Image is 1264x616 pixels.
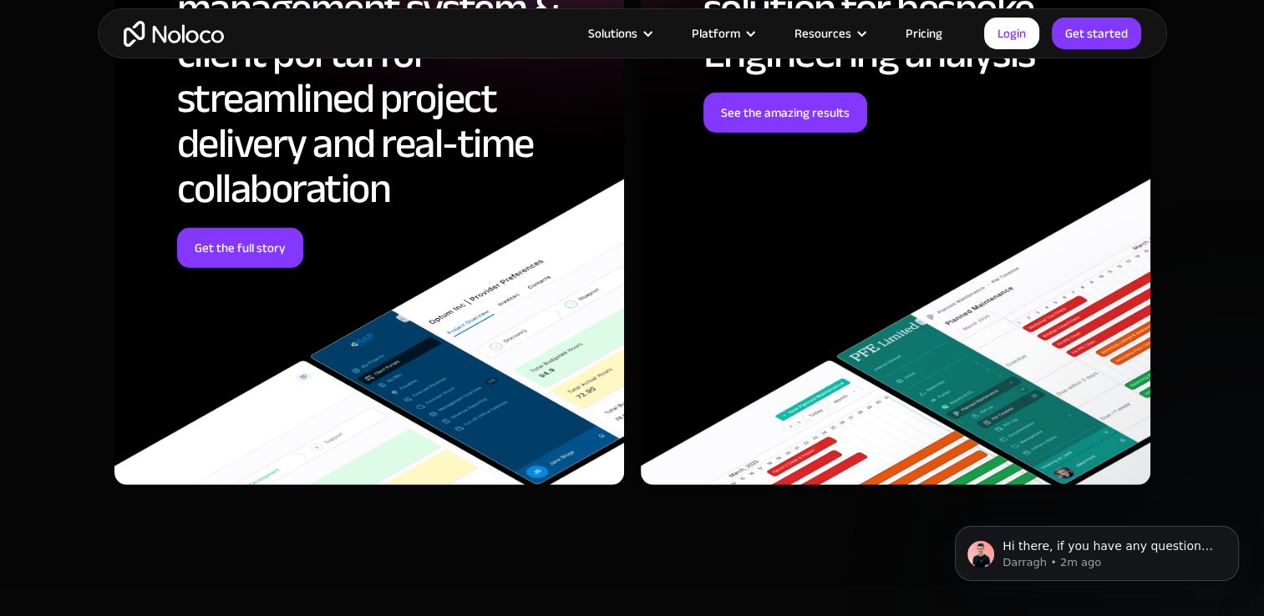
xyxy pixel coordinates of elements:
[885,23,963,44] a: Pricing
[124,21,224,47] a: home
[984,18,1039,49] a: Login
[671,23,774,44] div: Platform
[930,491,1264,608] iframe: Intercom notifications message
[177,228,303,268] a: Get the full story
[567,23,671,44] div: Solutions
[1052,18,1141,49] a: Get started
[588,23,637,44] div: Solutions
[692,23,740,44] div: Platform
[794,23,851,44] div: Resources
[774,23,885,44] div: Resources
[703,93,867,133] a: See the amazing results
